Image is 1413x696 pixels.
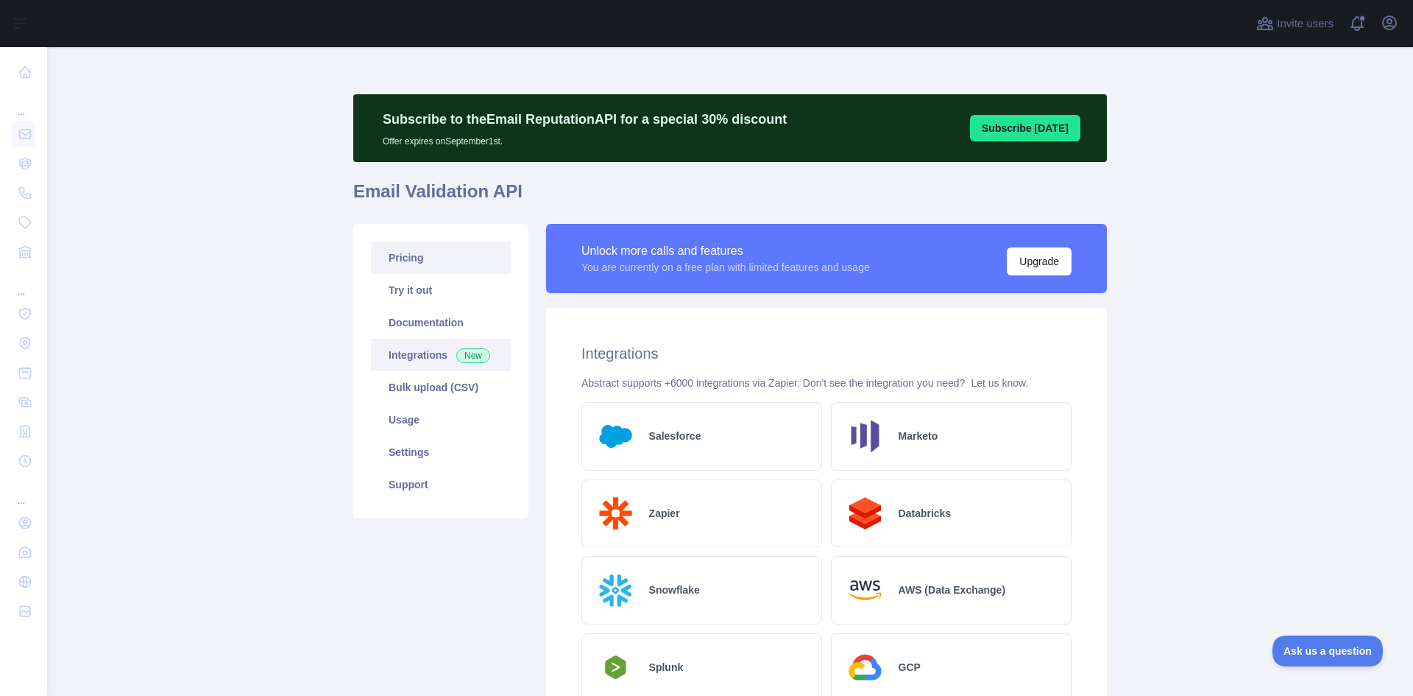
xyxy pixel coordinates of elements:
[581,343,1072,364] h2: Integrations
[383,109,787,130] p: Subscribe to the Email Reputation API for a special 30 % discount
[1007,247,1072,275] button: Upgrade
[899,583,1005,597] h2: AWS (Data Exchange)
[1277,15,1334,32] span: Invite users
[971,377,1028,389] a: Let us know.
[594,651,637,683] img: Logo
[899,506,952,521] h2: Databricks
[12,88,35,118] div: ...
[371,306,511,339] a: Documentation
[899,660,921,675] h2: GCP
[371,339,511,371] a: Integrations New
[594,415,637,458] img: Logo
[649,583,700,597] h2: Snowflake
[371,274,511,306] a: Try it out
[371,436,511,468] a: Settings
[843,569,887,612] img: Logo
[581,242,870,260] div: Unlock more calls and features
[843,492,887,535] img: Logo
[456,348,490,363] span: New
[649,429,701,443] h2: Salesforce
[581,376,1072,390] div: Abstract supports +6000 integrations via Zapier. Don't see the integration you need?
[371,242,511,274] a: Pricing
[843,646,887,689] img: Logo
[12,268,35,298] div: ...
[371,371,511,404] a: Bulk upload (CSV)
[649,660,684,675] h2: Splunk
[970,115,1080,141] button: Subscribe [DATE]
[383,130,787,147] p: Offer expires on September 1st.
[371,468,511,501] a: Support
[1272,636,1384,667] iframe: Toggle Customer Support
[1253,12,1336,35] button: Invite users
[581,260,870,275] div: You are currently on a free plan with limited features and usage
[649,506,680,521] h2: Zapier
[594,492,637,535] img: Logo
[843,415,887,458] img: Logo
[899,429,938,443] h2: Marketo
[594,569,637,612] img: Logo
[353,180,1107,215] h1: Email Validation API
[371,404,511,436] a: Usage
[12,477,35,507] div: ...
